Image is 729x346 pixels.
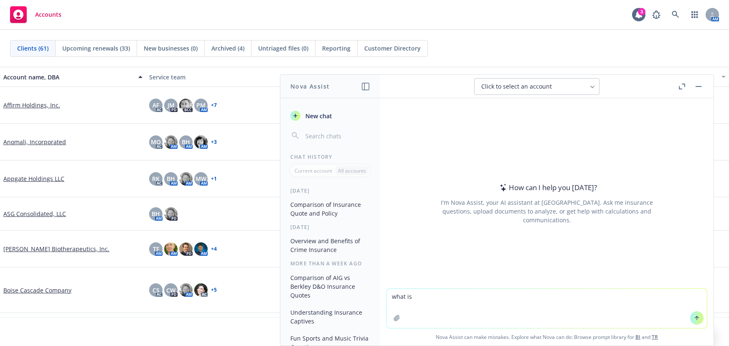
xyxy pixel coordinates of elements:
button: Click to select an account [474,78,599,95]
button: New chat [287,108,373,123]
a: + 7 [211,103,217,108]
span: Customer Directory [364,44,421,53]
img: photo [194,242,208,256]
button: Overview and Benefits of Crime Insurance [287,234,373,257]
span: MQ [151,137,161,146]
div: How can I help you [DATE]? [497,182,597,193]
a: [PERSON_NAME] Biotherapeutics, Inc. [3,244,109,253]
span: BH [182,137,190,146]
span: Archived (4) [211,44,244,53]
a: + 5 [211,287,217,293]
a: Search [667,6,684,23]
a: Boise Cascade Company [3,286,71,295]
div: More than a week ago [280,260,380,267]
div: I'm Nova Assist, your AI assistant at [GEOGRAPHIC_DATA]. Ask me insurance questions, upload docum... [429,198,664,224]
a: + 1 [211,176,217,181]
h1: Nova Assist [290,82,330,91]
span: CS [152,286,160,295]
span: New chat [304,112,332,120]
a: Appgate Holdings LLC [3,174,64,183]
textarea: what is [387,289,707,328]
span: Click to select an account [481,82,552,91]
p: All accounts [338,167,366,174]
a: + 3 [211,140,217,145]
button: Service team [146,67,292,87]
span: Untriaged files (0) [258,44,308,53]
img: photo [164,207,178,221]
div: [DATE] [280,187,380,194]
span: Reporting [322,44,351,53]
a: BI [635,333,640,341]
span: PM [196,101,206,109]
button: Active policies [292,67,437,87]
span: TF [153,244,159,253]
div: Service team [149,73,288,81]
button: Comparison of Insurance Quote and Policy [287,198,373,220]
img: photo [194,283,208,297]
span: BH [167,174,175,183]
span: BH [152,209,160,218]
div: Total premiums [441,73,571,81]
img: photo [194,135,208,149]
span: Upcoming renewals (33) [62,44,130,53]
a: ASG Consolidated, LLC [3,209,66,218]
span: MW [196,174,206,183]
a: Switch app [686,6,703,23]
button: Total premiums [437,67,583,87]
span: Accounts [35,11,61,18]
div: Active policies [295,73,434,81]
a: Affirm Holdings, Inc. [3,101,60,109]
div: Chat History [280,153,380,160]
p: Current account [295,167,332,174]
span: AF [152,101,159,109]
span: JM [168,101,175,109]
img: photo [164,242,178,256]
span: CW [166,286,175,295]
a: Accounts [7,3,65,26]
button: Understanding Insurance Captives [287,305,373,328]
a: TR [652,333,658,341]
a: Anomali, Incorporated [3,137,66,146]
div: Account name, DBA [3,73,133,81]
div: Closest renewal date [587,73,716,81]
button: Closest renewal date [583,67,729,87]
span: RK [152,174,160,183]
img: photo [179,242,193,256]
span: Nova Assist can make mistakes. Explore what Nova can do: Browse prompt library for and [384,328,710,346]
a: + 4 [211,247,217,252]
span: Clients (61) [17,44,48,53]
a: Report a Bug [648,6,665,23]
img: photo [179,283,193,297]
span: New businesses (0) [144,44,198,53]
img: photo [164,135,178,149]
div: [DATE] [280,224,380,231]
img: photo [179,99,193,112]
input: Search chats [304,130,370,142]
img: photo [179,172,193,186]
div: 3 [638,8,645,15]
button: Comparison of AIG vs Berkley D&O Insurance Quotes [287,271,373,302]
